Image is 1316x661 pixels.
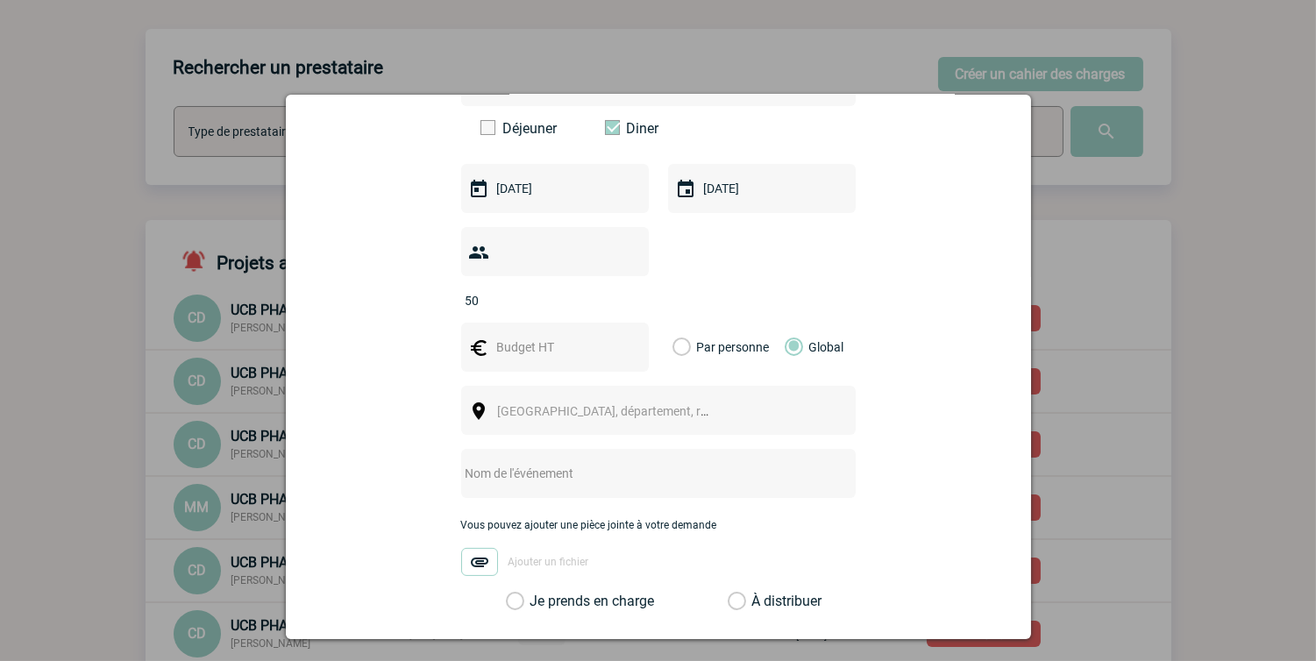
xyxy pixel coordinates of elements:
label: Global [785,323,796,372]
input: Date de fin [700,177,821,200]
input: Budget HT [493,336,614,359]
span: Ajouter un fichier [509,556,589,568]
label: Diner [605,120,706,137]
label: Déjeuner [480,120,581,137]
label: Je prends en charge [506,593,536,610]
span: [GEOGRAPHIC_DATA], département, région... [498,404,742,418]
label: À distribuer [728,593,746,610]
p: Vous pouvez ajouter une pièce jointe à votre demande [461,519,856,531]
input: Nom de l'événement [461,462,809,485]
input: Nombre de participants [461,289,626,312]
h3: MARKETING [466,638,851,655]
input: Date de début [493,177,614,200]
label: Par personne [672,323,692,372]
